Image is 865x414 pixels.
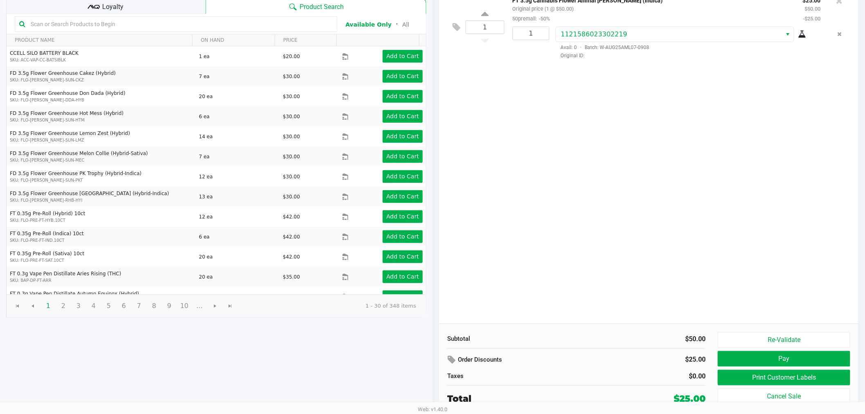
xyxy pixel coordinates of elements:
td: FD 3.5g Flower Greenhouse PK Trophy (Hybrid-Indica) [7,166,195,187]
p: SKU: FLO-PRE-FT-HYB.10CT [10,217,192,223]
button: All [402,20,409,29]
app-button-loader: Add to Cart [386,113,419,119]
div: $25.00 [674,392,706,405]
button: Add to Cart [383,70,423,83]
th: PRICE [275,34,336,46]
span: Product Search [300,2,344,12]
app-button-loader: Add to Cart [386,153,419,160]
td: 7 ea [195,66,279,86]
td: 12 ea [195,166,279,187]
p: SKU: FLO-PRE-FT-SAT.10CT [10,257,192,263]
span: $30.00 [283,114,300,119]
button: Cancel Sale [718,389,850,404]
th: PRODUCT NAME [7,34,192,46]
span: Go to the first page [10,298,25,314]
button: Remove the package from the orderLine [834,27,845,42]
div: Taxes [447,371,570,381]
span: · [577,45,585,50]
button: Add to Cart [383,50,423,63]
small: 50premall: [513,16,550,22]
span: Go to the previous page [29,303,36,309]
td: FT 0.35g Pre-Roll (Indica) 10ct [7,227,195,247]
span: Page 11 [192,298,207,314]
span: Go to the previous page [25,298,40,314]
span: Page 8 [146,298,162,314]
button: Select [782,27,794,42]
p: SKU: FLO-PRE-FT-IND.10CT [10,237,192,243]
span: Web: v1.40.0 [418,406,447,412]
app-button-loader: Add to Cart [386,193,419,200]
span: $30.00 [283,194,300,200]
app-button-loader: Add to Cart [386,93,419,99]
td: 12 ea [195,207,279,227]
app-button-loader: Add to Cart [386,73,419,79]
button: Add to Cart [383,230,423,243]
td: FD 3.5g Flower Greenhouse [GEOGRAPHIC_DATA] (Hybrid-Indica) [7,187,195,207]
div: Data table [7,34,426,295]
td: 6 ea [195,106,279,126]
span: Original ID: [556,52,821,59]
span: Page 5 [101,298,117,314]
td: FD 3.5g Flower Greenhouse Hot Mess (Hybrid) [7,106,195,126]
button: Pay [718,351,850,367]
span: -50% [537,16,550,22]
td: FT 0.3g Vape Pen Distillate Autumn Equinox (Hybrid) [7,287,195,307]
button: Add to Cart [383,110,423,123]
app-button-loader: Add to Cart [386,233,419,240]
span: Page 4 [86,298,101,314]
td: FT 0.3g Vape Pen Distillate Aries Rising (THC) [7,267,195,287]
span: $30.00 [283,154,300,160]
td: 4 ea [195,287,279,307]
span: $20.00 [283,54,300,59]
app-button-loader: Add to Cart [386,133,419,139]
button: Add to Cart [383,170,423,183]
div: $50.00 [583,334,706,344]
p: SKU: FLO-[PERSON_NAME]-DDA-HYB [10,97,192,103]
input: Scan or Search Products to Begin [27,18,333,30]
span: 1121586023302219 [561,30,627,38]
button: Add to Cart [383,250,423,263]
span: Avail: 0 Batch: W-AUG25AML07-0908 [556,45,650,50]
span: Page 1 [40,298,56,314]
span: $30.00 [283,94,300,99]
td: FT 0.35g Pre-Roll (Sativa) 10ct [7,247,195,267]
td: 20 ea [195,247,279,267]
span: $42.00 [283,234,300,240]
span: Go to the first page [14,303,21,309]
p: SKU: FLO-[PERSON_NAME]-SUN-MEC [10,157,192,163]
app-button-loader: Add to Cart [386,53,419,59]
span: ᛫ [392,20,402,28]
button: Print Customer Labels [718,370,850,385]
button: Add to Cart [383,90,423,103]
td: FT 0.35g Pre-Roll (Hybrid) 10ct [7,207,195,227]
button: Add to Cart [383,130,423,143]
button: Add to Cart [383,290,423,303]
button: Add to Cart [383,270,423,283]
small: -$25.00 [803,16,821,22]
button: Add to Cart [383,190,423,203]
span: Page 3 [71,298,86,314]
app-button-loader: Add to Cart [386,213,419,220]
td: FD 3.5g Flower Greenhouse Cakez (Hybrid) [7,66,195,86]
span: Page 10 [177,298,192,314]
span: $30.00 [283,74,300,79]
td: FD 3.5g Flower Greenhouse Lemon Zest (Hybrid) [7,126,195,146]
button: Add to Cart [383,210,423,223]
td: 14 ea [195,126,279,146]
td: 6 ea [195,227,279,247]
p: SKU: FLO-[PERSON_NAME]-SUN-CKZ [10,77,192,83]
p: SKU: FLO-[PERSON_NAME]-SUN-LMZ [10,137,192,143]
p: SKU: ACC-VAP-CC-BATSIBLK [10,57,192,63]
div: $25.00 [628,353,706,367]
td: 1 ea [195,46,279,66]
span: Page 2 [56,298,71,314]
span: Go to the last page [222,298,238,314]
button: Re-Validate [718,332,850,348]
span: Go to the next page [212,303,218,309]
app-button-loader: Add to Cart [386,273,419,280]
button: Add to Cart [383,150,423,163]
span: Page 7 [131,298,147,314]
span: $35.00 [283,294,300,300]
span: Go to the last page [227,303,233,309]
th: ON HAND [192,34,275,46]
